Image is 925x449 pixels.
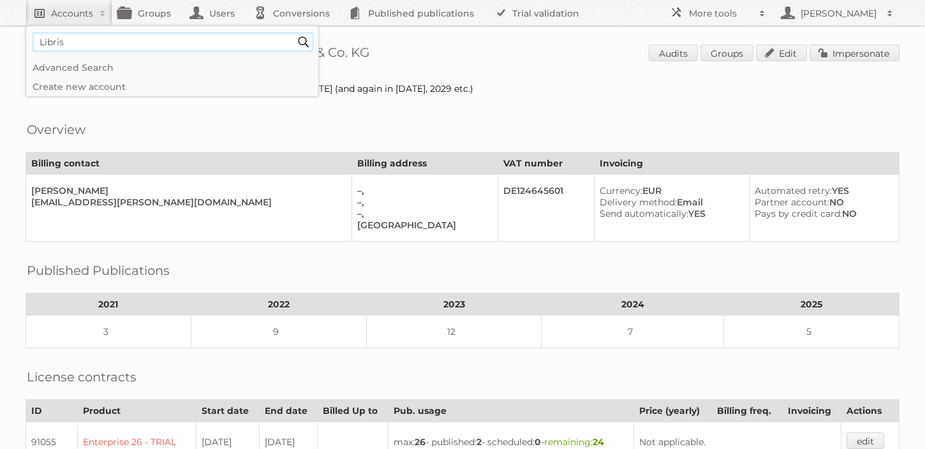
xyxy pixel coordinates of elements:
span: Currency: [600,185,642,196]
a: Advanced Search [26,58,318,77]
th: 2022 [191,293,366,316]
a: Edit [756,45,807,61]
th: Billing contact [26,152,352,175]
div: NO [755,208,889,219]
td: 9 [191,316,366,348]
th: Price (yearly) [634,400,711,422]
a: Create new account [26,77,318,96]
span: remaining: [544,436,604,448]
input: Search [294,33,313,52]
th: Billing address [352,152,498,175]
div: –, [357,208,487,219]
strong: 26 [415,436,426,448]
div: –, [357,185,487,196]
td: 7 [542,316,724,348]
h2: More tools [689,7,753,20]
td: 12 [366,316,542,348]
span: Pays by credit card: [755,208,842,219]
th: Actions [841,400,899,422]
td: 5 [724,316,899,348]
th: Pub. usage [389,400,634,422]
h2: Published Publications [27,261,170,280]
a: Audits [649,45,698,61]
h1: Account 79503: DECATHLON Deutschland SE & Co. KG [26,45,899,64]
a: Impersonate [810,45,899,61]
th: Billed Up to [317,400,389,422]
a: Groups [700,45,753,61]
div: [GEOGRAPHIC_DATA] [357,219,487,231]
span: Delivery method: [600,196,677,208]
div: YES [755,185,889,196]
th: Product [78,400,196,422]
h2: [PERSON_NAME] [797,7,880,20]
th: End date [259,400,317,422]
td: DE124645601 [498,175,594,242]
span: Partner account: [755,196,829,208]
th: ID [26,400,78,422]
th: 2023 [366,293,542,316]
div: YES [600,208,739,219]
div: [EMAIL_ADDRESS][PERSON_NAME][DOMAIN_NAME] [31,196,341,208]
th: 2025 [724,293,899,316]
div: Email [600,196,739,208]
th: Invoicing [782,400,841,422]
div: [PERSON_NAME] [31,185,341,196]
h2: Accounts [51,7,93,20]
th: Start date [196,400,259,422]
a: edit [847,432,884,449]
div: –, [357,196,487,208]
th: Invoicing [595,152,899,175]
div: Contract 102439 is a TWO YEAR CONTRACT, which renews on [DATE] (and again in [DATE], 2029 etc.) [26,83,899,94]
h2: License contracts [27,367,137,386]
strong: 2 [477,436,482,448]
strong: 0 [535,436,541,448]
div: NO [755,196,889,208]
th: Billing freq. [711,400,782,422]
strong: 24 [593,436,604,448]
th: VAT number [498,152,594,175]
th: 2024 [542,293,724,316]
div: EUR [600,185,739,196]
span: Automated retry: [755,185,832,196]
span: Send automatically: [600,208,688,219]
td: 3 [26,316,191,348]
th: 2021 [26,293,191,316]
h2: Overview [27,120,85,139]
